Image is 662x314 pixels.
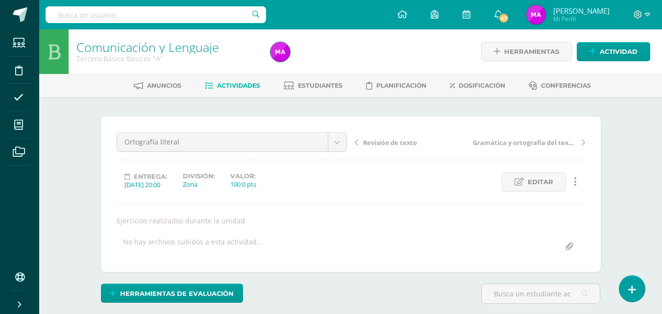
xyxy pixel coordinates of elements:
a: Ortografía literal [117,133,346,151]
a: Comunicación y Lenguaje [76,39,219,55]
a: Planificación [366,78,426,94]
span: Herramientas de evaluación [120,285,234,303]
span: Gramática y ortografía del texting [473,138,577,147]
input: Busca un usuario... [46,6,266,23]
div: Zona [183,180,215,189]
span: 47 [498,13,509,24]
span: Actividad [600,43,637,61]
span: Editar [528,173,553,191]
a: Herramientas [481,42,572,61]
span: [PERSON_NAME] [553,6,610,16]
label: Valor: [230,172,256,180]
a: Actividad [577,42,650,61]
div: No hay archivos subidos a esta actividad... [123,237,263,256]
h1: Comunicación y Lenguaje [76,40,259,54]
span: Planificación [376,82,426,89]
span: Ortografía literal [124,133,320,151]
a: Revisión de texto [355,137,470,147]
a: Estudiantes [284,78,343,94]
span: Estudiantes [298,82,343,89]
span: Conferencias [541,82,591,89]
img: d38d545d000d83443fe3b2cf71a75394.png [270,42,290,62]
img: d38d545d000d83443fe3b2cf71a75394.png [526,5,546,24]
span: Anuncios [147,82,181,89]
input: Busca un estudiante aquí... [482,284,600,303]
label: División: [183,172,215,180]
span: Herramientas [504,43,559,61]
a: Anuncios [134,78,181,94]
span: Actividades [217,82,260,89]
div: [DATE] 20:00 [124,180,167,189]
a: Actividades [205,78,260,94]
span: Entrega: [134,173,167,180]
a: Conferencias [529,78,591,94]
span: Mi Perfil [553,15,610,23]
span: Dosificación [459,82,505,89]
span: Revisión de texto [363,138,417,147]
div: Ejercicios realizados durante la unidad [113,216,589,225]
div: Tercero Básico Básicos 'A' [76,54,259,63]
div: 100.0 pts [230,180,256,189]
a: Herramientas de evaluación [101,284,243,303]
a: Dosificación [450,78,505,94]
a: Gramática y ortografía del texting [470,137,585,147]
